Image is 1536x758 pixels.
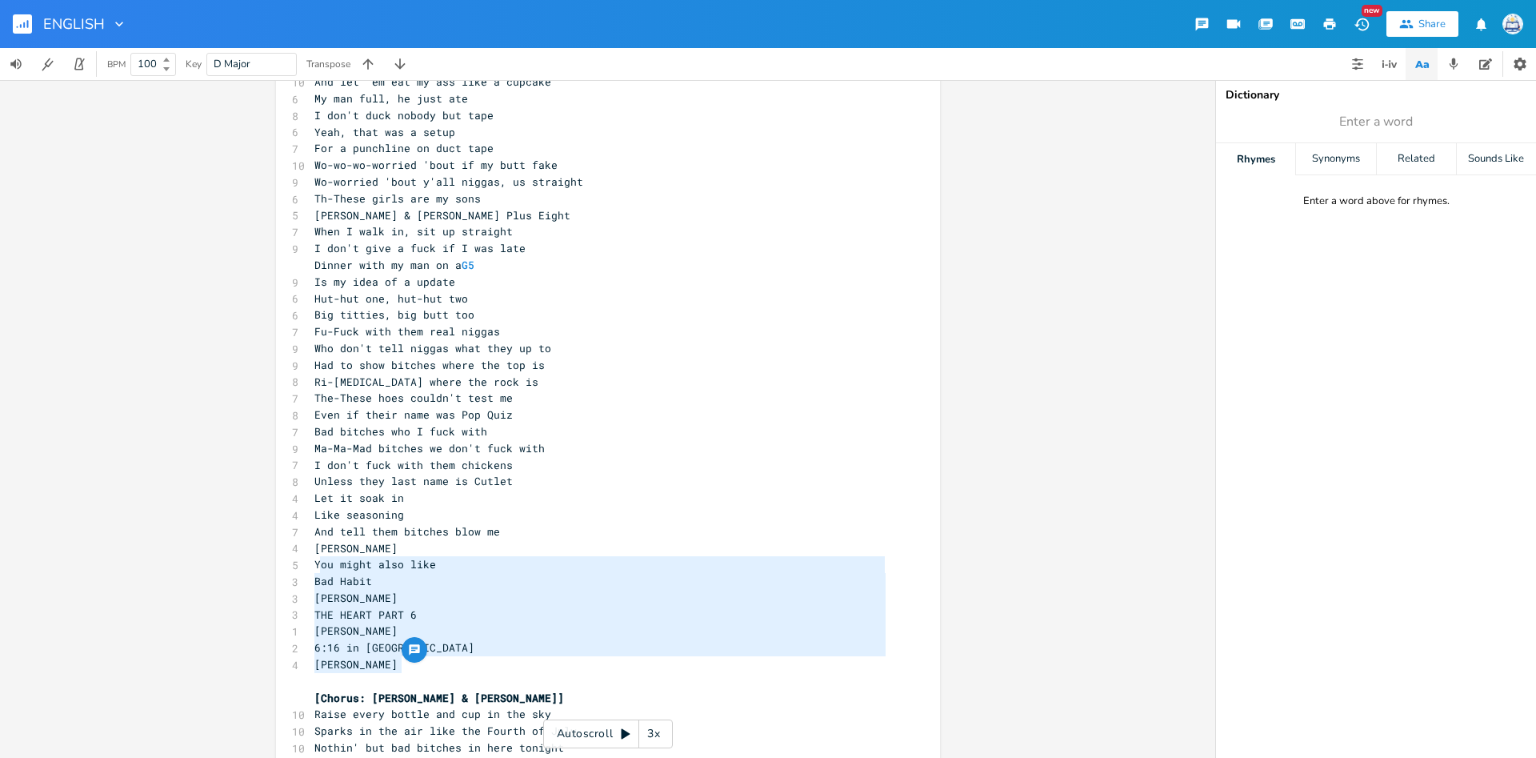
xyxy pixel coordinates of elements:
span: Hut-hut one, hut-hut two [314,291,468,306]
span: And let 'em eat my ass like a cupcake [314,74,551,89]
img: Sign In [1502,14,1523,34]
span: D Major [214,57,250,71]
div: Sounds Like [1457,143,1536,175]
div: Key [186,59,202,69]
div: 3x [639,720,668,748]
span: [PERSON_NAME] & [PERSON_NAME] Plus Eight [314,208,570,223]
div: Autoscroll [543,720,673,748]
span: Yeah, that was a setup [314,125,455,139]
div: Share [1418,17,1446,31]
span: [Chorus: [PERSON_NAME] & [PERSON_NAME]] [314,691,564,705]
span: Fu-Fuck with them real niggas [314,324,500,339]
div: Related [1377,143,1456,175]
span: Enter a word [1339,113,1413,131]
span: ENGLISH [43,17,105,31]
span: [PERSON_NAME] [314,541,398,555]
span: When I walk in, sit up straight [314,224,513,239]
span: I don't duck nobody but tape [314,108,494,122]
span: Is my idea of a update [314,275,455,289]
span: Nothin' but bad bitches in here tonight [314,740,564,755]
span: And tell them bitches blow me [314,524,500,539]
div: Transpose [306,59,350,69]
span: [PERSON_NAME] [314,591,398,605]
span: Had to show bitches where the top is [314,358,545,372]
span: Let it soak in [314,491,404,505]
div: Synonyms [1296,143,1375,175]
span: Dinner with my man on a [314,258,474,272]
span: I don't fuck with them chickens [314,458,513,472]
span: My man full, he just ate [314,91,468,106]
span: Unless they last name is Cutlet [314,474,513,488]
span: Raise every bottle and cup in the sky [314,707,551,721]
span: [PERSON_NAME] [314,657,398,672]
span: Bad Habit [314,574,372,588]
span: For a punchline on duct tape [314,141,494,155]
div: New [1362,5,1382,17]
button: Share [1386,11,1458,37]
span: Who don't tell niggas what they up to [314,341,551,355]
span: Like seasoning [314,507,404,522]
span: Big titties, big butt too [314,307,474,322]
span: Wo-worried 'bout y'all niggas, us straight [314,174,583,189]
span: [PERSON_NAME] [314,624,398,638]
div: Enter a word above for rhymes. [1303,195,1450,208]
span: You might also like [314,557,436,572]
span: Ma-Ma-Mad bitches we don't fuck with [314,441,545,455]
span: 6:16 in [GEOGRAPHIC_DATA] [314,640,474,655]
span: G5 [462,258,474,272]
span: Sparks in the air like the Fourth of July [314,724,577,738]
span: I don't give a fuck if I was late [314,241,526,255]
span: Th-These girls are my sons [314,191,481,206]
div: BPM [107,60,126,69]
span: Wo-wo-wo-worried 'bout if my butt fake [314,158,558,172]
div: Rhymes [1216,143,1295,175]
button: New [1346,10,1378,38]
div: Dictionary [1226,90,1526,101]
span: THE HEART PART 6 [314,608,417,622]
span: Even if their name was Pop Quiz [314,407,513,422]
span: Ri-[MEDICAL_DATA] where the rock is [314,375,538,389]
span: Bad bitches who I fuck with [314,424,487,439]
span: The-These hoes couldn't test me [314,391,513,405]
